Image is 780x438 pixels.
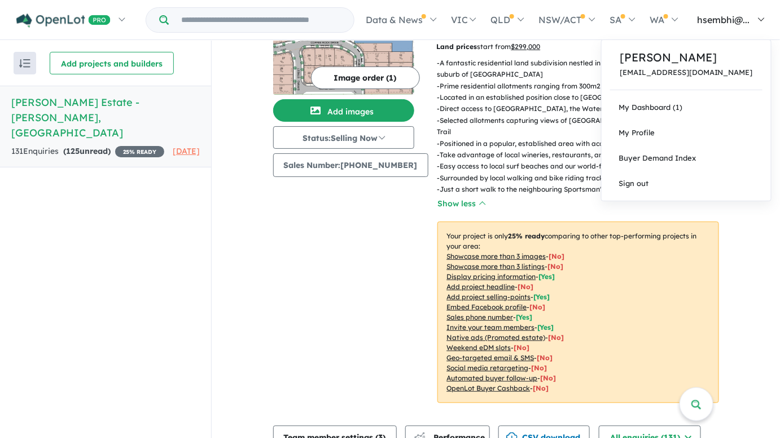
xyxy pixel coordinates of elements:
p: - Selected allotments capturing views of [GEOGRAPHIC_DATA] and The Bellarine Rail Trail [437,115,728,138]
u: Native ads (Promoted estate) [447,333,546,342]
a: My Profile [602,120,771,145]
button: Sales Number:[PHONE_NUMBER] [273,153,428,177]
p: - A fantastic residential land subdivision nestled in a popular pocket of the thriving suburb of ... [437,57,728,81]
span: [ Yes ] [534,293,550,301]
u: Sales phone number [447,313,514,321]
h5: [PERSON_NAME] Estate - [PERSON_NAME] , [GEOGRAPHIC_DATA] [11,95,200,140]
div: 131 Enquir ies [11,145,164,158]
a: My Dashboard (1) [602,95,771,120]
button: Add projects and builders [50,52,174,74]
p: Your project is only comparing to other top-performing projects in your area: - - - - - - - - - -... [437,222,719,403]
span: 125 [66,146,80,156]
span: [No] [537,353,553,362]
a: Sign out [602,171,771,196]
u: Showcase more than 3 listings [447,262,545,271]
p: - Surrounded by local walking and bike riding tracks and sporting facilities [437,172,728,184]
span: [ No ] [548,262,564,271]
p: - Positioned in a popular, established area with access to local schools [437,138,728,149]
u: Add project selling-points [447,293,531,301]
button: Add images [273,99,414,122]
span: My Profile [619,128,655,137]
span: [No] [533,384,549,392]
u: Automated buyer follow-up [447,374,538,382]
u: Add project headline [447,282,515,291]
span: [ Yes ] [538,323,554,331]
u: $ 299,000 [511,42,541,51]
p: - Easy access to local surf beaches and our world-famous [GEOGRAPHIC_DATA] [437,161,728,172]
button: Status:Selling Now [273,126,414,149]
u: Display pricing information [447,272,536,281]
u: OpenLot Buyer Cashback [447,384,531,392]
u: Weekend eDM slots [447,343,511,352]
u: Geo-targeted email & SMS [447,353,534,362]
input: Try estate name, suburb, builder or developer [171,8,352,32]
span: [No] [541,374,556,382]
p: start from [437,41,614,52]
u: Showcase more than 3 images [447,252,546,260]
img: Leopold Green Estate - Leopold [273,10,414,95]
span: [ Yes ] [539,272,555,281]
p: - Just a short walk to the neighbouring Sportsman's Club facilities [437,184,728,195]
span: [No] [514,343,530,352]
a: Buyer Demand Index [602,145,771,171]
p: - Direct access to [GEOGRAPHIC_DATA], the Waterfront and the [GEOGRAPHIC_DATA] [437,103,728,114]
a: [EMAIL_ADDRESS][DOMAIN_NAME] [620,68,753,77]
p: - Take advantage of local wineries, restaurants, and [GEOGRAPHIC_DATA] [437,149,728,161]
span: [No] [549,333,564,342]
span: [No] [532,364,547,372]
b: 25 % ready [509,232,545,240]
strong: ( unread) [63,146,111,156]
p: - Located in an established position close to [GEOGRAPHIC_DATA] [437,92,728,103]
span: [ No ] [549,252,565,260]
img: Openlot PRO Logo White [16,14,111,28]
span: hsembhi@... [698,14,750,25]
b: Land prices [437,42,477,51]
span: [DATE] [173,146,200,156]
u: Invite your team members [447,323,535,331]
span: 25 % READY [115,146,164,157]
a: [PERSON_NAME] [620,49,753,66]
span: [ Yes ] [516,313,533,321]
img: sort.svg [19,59,30,68]
span: [ No ] [518,282,534,291]
button: Image order (1) [311,67,420,89]
button: Show less [437,197,486,210]
p: - Prime residential allotments ranging from 300m2 to 483m2 [437,81,728,92]
span: [ No ] [530,303,546,311]
u: Embed Facebook profile [447,303,527,311]
u: Social media retargeting [447,364,529,372]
